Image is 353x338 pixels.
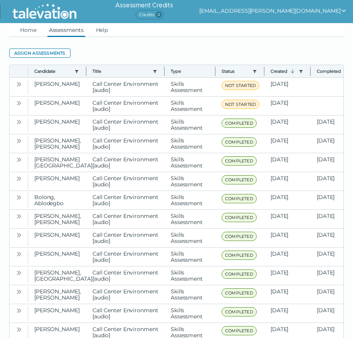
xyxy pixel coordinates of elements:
[264,153,311,172] clr-dg-cell: [DATE]
[136,10,164,19] span: Credits
[222,156,257,166] span: COMPLETED
[165,304,215,323] clr-dg-cell: Skills Assessment
[264,266,311,285] clr-dg-cell: [DATE]
[14,79,24,89] button: Open
[16,81,22,87] cds-icon: Open
[222,68,249,74] button: Status
[86,285,165,304] clr-dg-cell: Call Center Environment [audio]
[14,325,24,334] button: Open
[16,251,22,257] cds-icon: Open
[264,134,311,153] clr-dg-cell: [DATE]
[86,266,165,285] clr-dg-cell: Call Center Environment [audio]
[222,326,257,335] span: COMPLETED
[86,304,165,323] clr-dg-cell: Call Center Environment [audio]
[16,138,22,144] cds-icon: Open
[14,155,24,164] button: Open
[14,287,24,296] button: Open
[28,304,86,323] clr-dg-cell: [PERSON_NAME]
[222,81,259,90] span: NOT STARTED
[14,98,24,107] button: Open
[222,175,257,184] span: COMPLETED
[222,119,257,128] span: COMPLETED
[162,63,167,79] button: Column resize handle
[262,63,267,79] button: Column resize handle
[28,248,86,266] clr-dg-cell: [PERSON_NAME]
[222,137,257,147] span: COMPLETED
[86,229,165,247] clr-dg-cell: Call Center Environment [audio]
[171,68,209,74] span: Type
[213,63,218,79] button: Column resize handle
[16,176,22,182] cds-icon: Open
[34,68,71,74] button: Candidate
[308,63,313,79] button: Column resize handle
[84,63,89,79] button: Column resize handle
[271,68,296,74] button: Created
[264,285,311,304] clr-dg-cell: [DATE]
[86,78,165,96] clr-dg-cell: Call Center Environment [audio]
[86,172,165,191] clr-dg-cell: Call Center Environment [audio]
[14,192,24,202] button: Open
[28,210,86,228] clr-dg-cell: [PERSON_NAME], [PERSON_NAME]
[156,12,162,18] span: 0
[86,153,165,172] clr-dg-cell: Call Center Environment [audio]
[47,23,85,37] a: Assessments
[264,304,311,323] clr-dg-cell: [DATE]
[264,78,311,96] clr-dg-cell: [DATE]
[16,308,22,314] cds-icon: Open
[86,210,165,228] clr-dg-cell: Call Center Environment [audio]
[86,191,165,209] clr-dg-cell: Call Center Environment [audio]
[152,68,158,74] button: title filter
[14,211,24,221] button: Open
[264,248,311,266] clr-dg-cell: [DATE]
[28,78,86,96] clr-dg-cell: [PERSON_NAME]
[28,153,86,172] clr-dg-cell: [PERSON_NAME][GEOGRAPHIC_DATA]
[165,285,215,304] clr-dg-cell: Skills Assessment
[222,307,257,316] span: COMPLETED
[252,68,258,74] button: status filter
[94,23,110,37] a: Help
[14,174,24,183] button: Open
[298,68,304,74] button: created filter
[86,248,165,266] clr-dg-cell: Call Center Environment [audio]
[28,97,86,115] clr-dg-cell: [PERSON_NAME]
[14,249,24,258] button: Open
[16,157,22,163] cds-icon: Open
[9,2,80,21] img: Talevation_Logo_Transparent_white.png
[28,134,86,153] clr-dg-cell: [PERSON_NAME], [PERSON_NAME]
[16,119,22,125] cds-icon: Open
[9,49,71,58] button: Assign assessments
[28,172,86,191] clr-dg-cell: [PERSON_NAME]
[222,213,257,222] span: COMPLETED
[14,268,24,277] button: Open
[222,288,257,298] span: COMPLETED
[14,306,24,315] button: Open
[165,78,215,96] clr-dg-cell: Skills Assessment
[28,285,86,304] clr-dg-cell: [PERSON_NAME], [PERSON_NAME]
[165,134,215,153] clr-dg-cell: Skills Assessment
[165,153,215,172] clr-dg-cell: Skills Assessment
[16,213,22,219] cds-icon: Open
[14,230,24,239] button: Open
[28,115,86,134] clr-dg-cell: [PERSON_NAME]
[86,115,165,134] clr-dg-cell: Call Center Environment [audio]
[222,194,257,203] span: COMPLETED
[18,23,38,37] a: Home
[74,68,80,74] button: candidate filter
[165,266,215,285] clr-dg-cell: Skills Assessment
[222,232,257,241] span: COMPLETED
[222,269,257,279] span: COMPLETED
[16,289,22,295] cds-icon: Open
[28,266,86,285] clr-dg-cell: [PERSON_NAME], [GEOGRAPHIC_DATA]
[199,6,347,15] button: show user actions
[222,251,257,260] span: COMPLETED
[165,191,215,209] clr-dg-cell: Skills Assessment
[16,326,22,333] cds-icon: Open
[165,115,215,134] clr-dg-cell: Skills Assessment
[264,172,311,191] clr-dg-cell: [DATE]
[317,68,344,74] button: Completed
[115,1,173,10] h6: Assessment Credits
[14,117,24,126] button: Open
[16,194,22,201] cds-icon: Open
[165,97,215,115] clr-dg-cell: Skills Assessment
[28,191,86,209] clr-dg-cell: Bolong, Ablodegbo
